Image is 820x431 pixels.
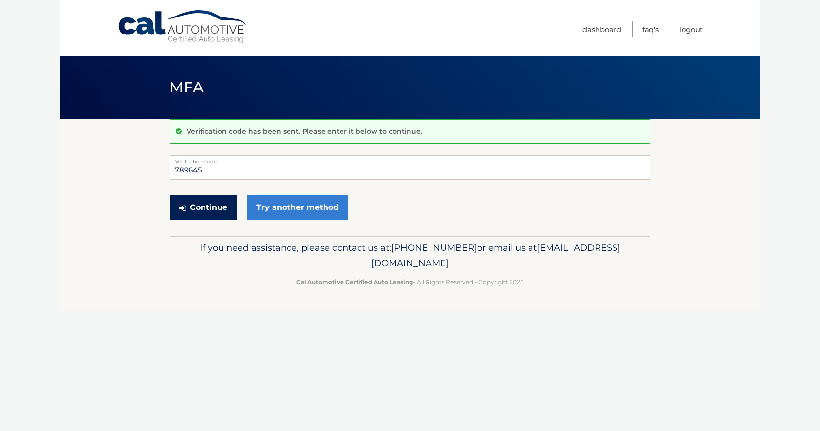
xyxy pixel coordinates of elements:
[247,195,348,220] a: Try another method
[391,242,477,253] span: [PHONE_NUMBER]
[170,155,650,163] label: Verification Code
[176,277,644,287] p: - All Rights Reserved - Copyright 2025
[117,10,248,44] a: Cal Automotive
[187,127,422,136] p: Verification code has been sent. Please enter it below to continue.
[170,155,650,180] input: Verification Code
[176,240,644,271] p: If you need assistance, please contact us at: or email us at
[170,78,204,96] span: MFA
[296,278,413,286] strong: Cal Automotive Certified Auto Leasing
[642,21,659,37] a: FAQ's
[680,21,703,37] a: Logout
[371,242,620,269] span: [EMAIL_ADDRESS][DOMAIN_NAME]
[582,21,621,37] a: Dashboard
[170,195,237,220] button: Continue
